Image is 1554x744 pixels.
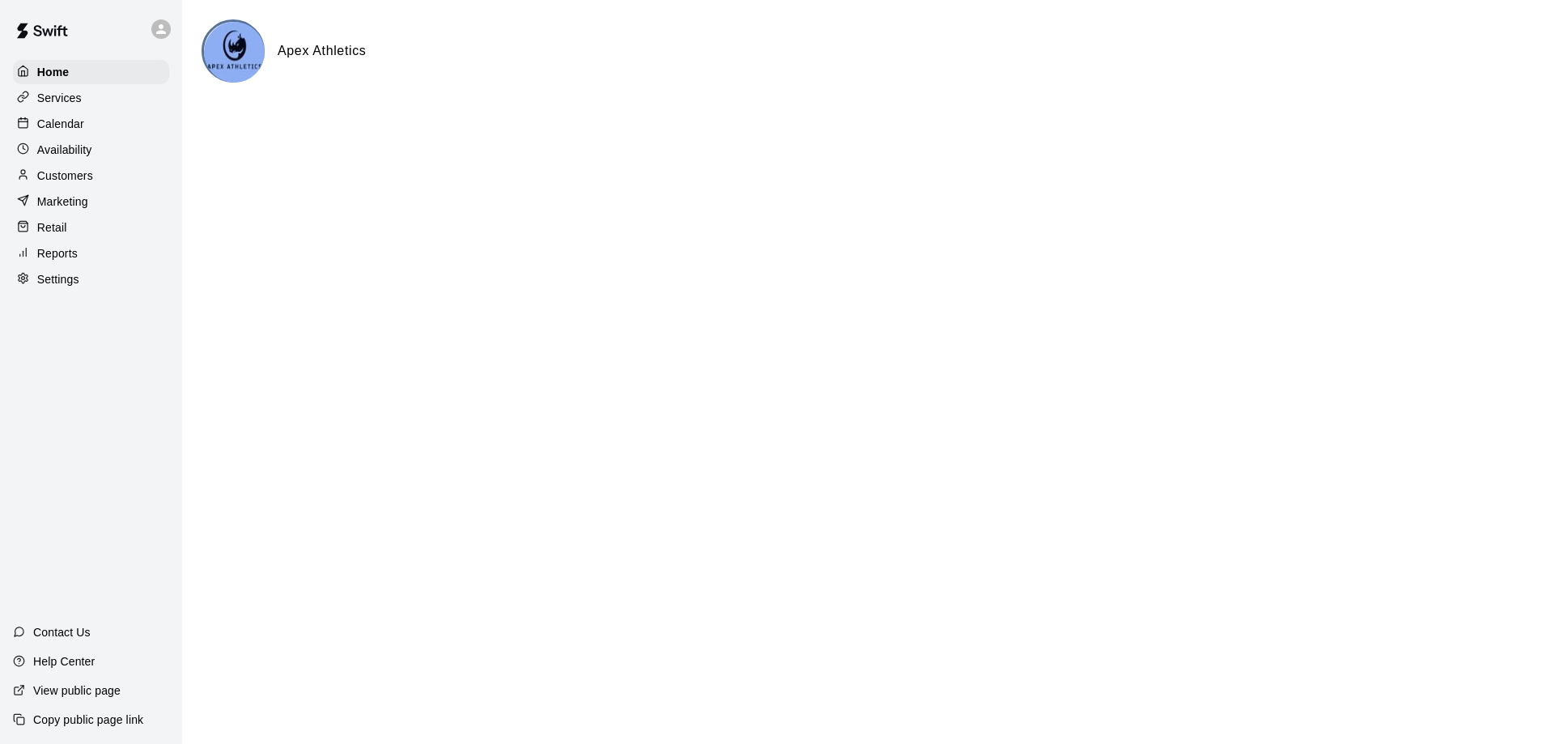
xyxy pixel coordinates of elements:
p: Copy public page link [33,712,143,728]
a: Retail [13,215,169,240]
a: Marketing [13,189,169,214]
p: Availability [37,142,92,158]
p: Help Center [33,653,95,670]
p: Customers [37,168,93,184]
h6: Apex Athletics [278,40,366,62]
p: Marketing [37,193,88,210]
p: Retail [37,219,67,236]
a: Customers [13,164,169,188]
img: Apex Athletics logo [204,22,265,83]
p: Settings [37,271,79,287]
p: Home [37,64,70,80]
p: Services [37,90,82,106]
a: Availability [13,138,169,162]
a: Settings [13,267,169,291]
a: Home [13,60,169,84]
a: Reports [13,241,169,266]
p: View public page [33,682,121,699]
p: Calendar [37,116,84,132]
a: Services [13,86,169,110]
a: Calendar [13,112,169,136]
p: Reports [37,245,78,261]
p: Contact Us [33,624,91,640]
